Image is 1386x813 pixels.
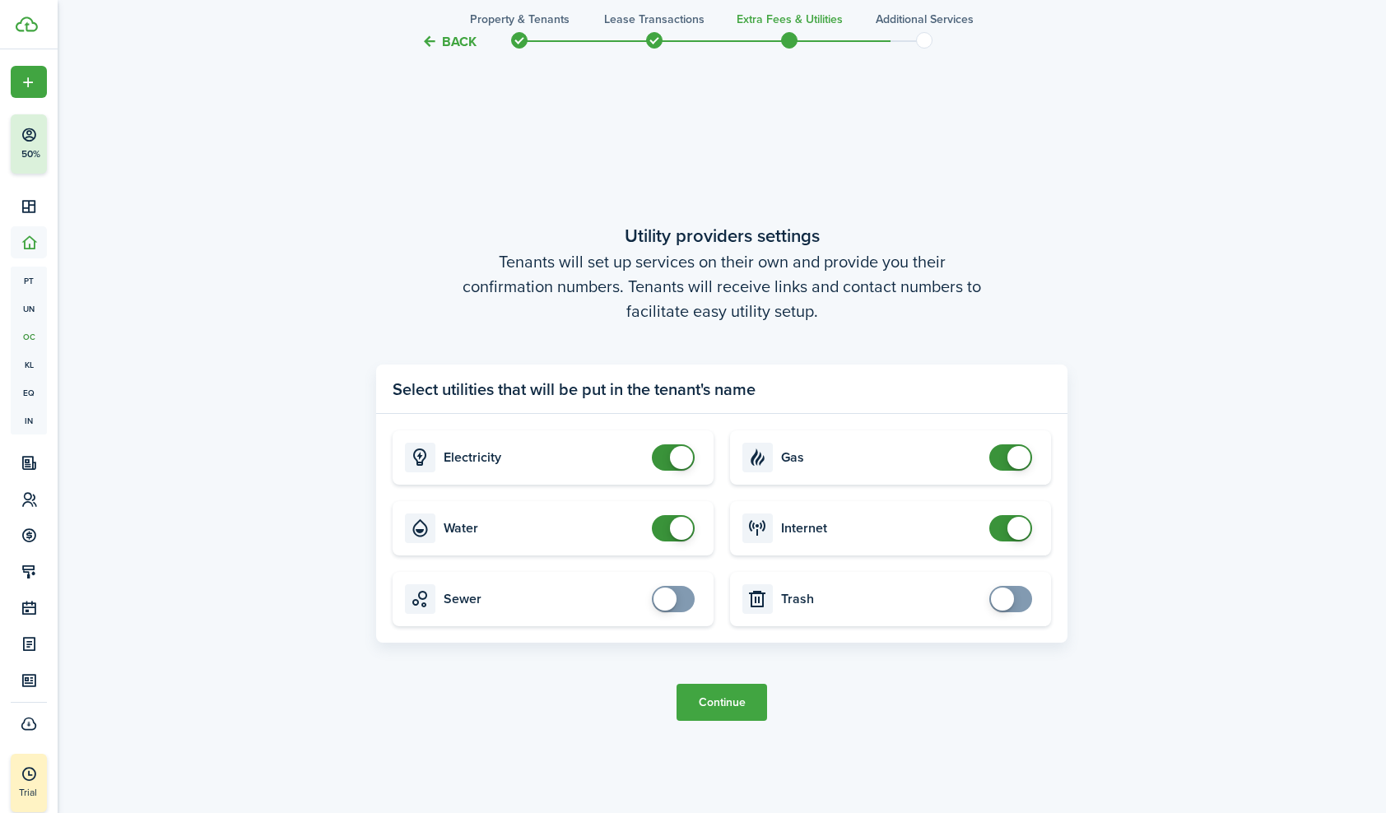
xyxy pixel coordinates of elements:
panel-main-title: Select utilities that will be put in the tenant's name [393,377,756,402]
p: 50% [21,147,41,161]
img: TenantCloud [16,16,38,32]
card-title: Sewer [444,592,644,606]
card-title: Water [444,521,644,536]
button: Back [421,33,477,50]
a: pt [11,267,47,295]
a: in [11,406,47,434]
a: eq [11,379,47,406]
card-title: Electricity [444,450,644,465]
h3: Additional Services [876,11,974,28]
button: Open menu [11,66,47,98]
h3: Property & Tenants [470,11,570,28]
button: Continue [677,684,767,721]
card-title: Gas [781,450,981,465]
a: oc [11,323,47,351]
h3: Lease Transactions [604,11,705,28]
a: Trial [11,754,47,812]
card-title: Trash [781,592,981,606]
wizard-step-header-description: Tenants will set up services on their own and provide you their confirmation numbers. Tenants wil... [376,249,1067,323]
a: kl [11,351,47,379]
a: un [11,295,47,323]
button: 50% [11,114,147,174]
card-title: Internet [781,521,981,536]
wizard-step-header-title: Utility providers settings [376,222,1067,249]
p: Trial [19,785,85,800]
h3: Extra fees & Utilities [737,11,843,28]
